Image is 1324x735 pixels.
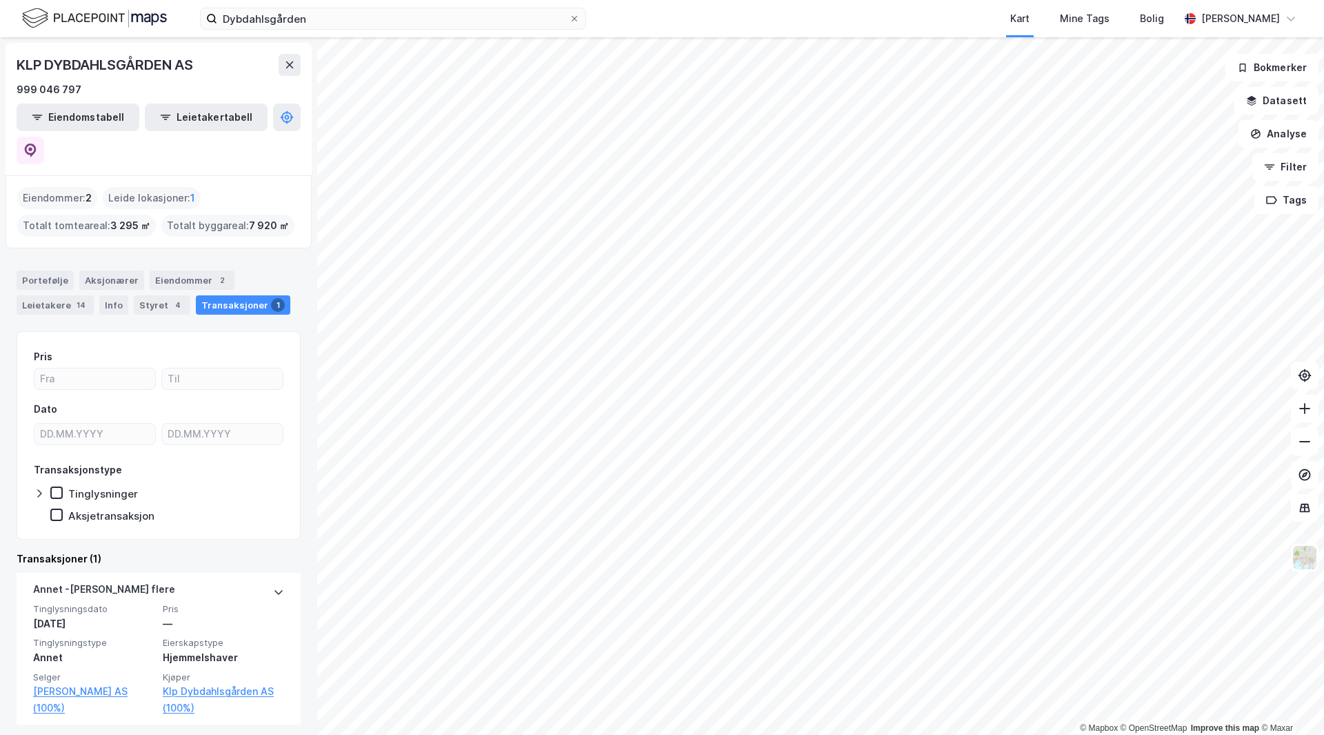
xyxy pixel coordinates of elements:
[34,369,155,389] input: Fra
[134,295,190,315] div: Styret
[68,487,138,500] div: Tinglysninger
[17,187,97,209] div: Eiendommer :
[33,683,154,716] a: [PERSON_NAME] AS (100%)
[161,215,294,237] div: Totalt byggareal :
[249,217,289,234] span: 7 920 ㎡
[163,683,284,716] a: Klp Dybdahlsgården AS (100%)
[1238,120,1318,148] button: Analyse
[1252,153,1318,181] button: Filter
[22,6,167,30] img: logo.f888ab2527a4732fd821a326f86c7f29.svg
[163,603,284,615] span: Pris
[1201,10,1280,27] div: [PERSON_NAME]
[33,672,154,683] span: Selger
[34,462,122,478] div: Transaksjonstype
[33,649,154,666] div: Annet
[1234,87,1318,115] button: Datasett
[34,349,52,365] div: Pris
[1010,10,1030,27] div: Kart
[1254,186,1318,214] button: Tags
[34,424,155,444] input: DD.MM.YYYY
[17,551,301,567] div: Transaksjoner (1)
[79,271,144,290] div: Aksjonærer
[1121,723,1187,733] a: OpenStreetMap
[68,509,154,522] div: Aksjetransaksjon
[99,295,128,315] div: Info
[217,8,569,29] input: Søk på adresse, matrikkel, gårdeiere, leietakere eller personer
[171,298,185,312] div: 4
[1080,723,1118,733] a: Mapbox
[162,369,283,389] input: Til
[163,649,284,666] div: Hjemmelshaver
[17,215,156,237] div: Totalt tomteareal :
[1225,54,1318,81] button: Bokmerker
[17,295,94,315] div: Leietakere
[74,298,88,312] div: 14
[163,637,284,649] span: Eierskapstype
[1292,545,1318,571] img: Z
[1140,10,1164,27] div: Bolig
[1060,10,1110,27] div: Mine Tags
[163,616,284,632] div: —
[1191,723,1259,733] a: Improve this map
[17,104,139,131] button: Eiendomstabell
[271,298,285,312] div: 1
[17,54,196,76] div: KLP DYBDAHLSGÅRDEN AS
[162,424,283,444] input: DD.MM.YYYY
[33,637,154,649] span: Tinglysningstype
[1255,669,1324,735] iframe: Chat Widget
[33,603,154,615] span: Tinglysningsdato
[215,273,229,287] div: 2
[190,190,195,206] span: 1
[17,271,74,290] div: Portefølje
[150,271,234,290] div: Eiendommer
[110,217,150,234] span: 3 295 ㎡
[145,104,268,131] button: Leietakertabell
[86,190,92,206] span: 2
[33,616,154,632] div: [DATE]
[103,187,201,209] div: Leide lokasjoner :
[33,581,175,603] div: Annet - [PERSON_NAME] flere
[34,401,57,418] div: Dato
[163,672,284,683] span: Kjøper
[196,295,290,315] div: Transaksjoner
[17,81,81,98] div: 999 046 797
